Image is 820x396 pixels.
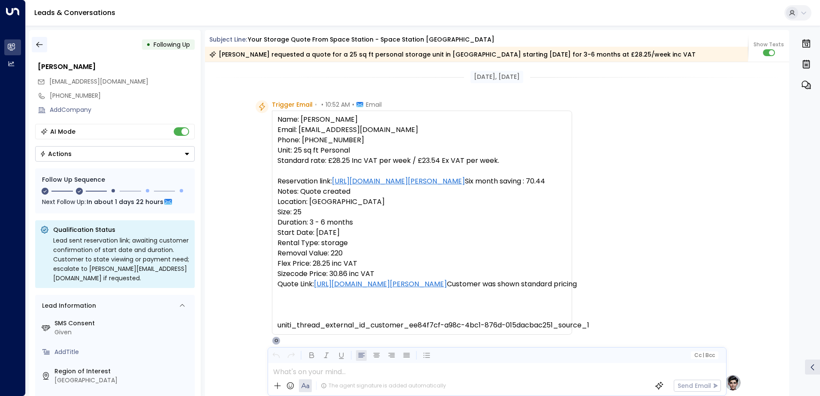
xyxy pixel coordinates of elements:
[271,350,281,361] button: Undo
[286,350,296,361] button: Redo
[277,114,567,330] pre: Name: [PERSON_NAME] Email: [EMAIL_ADDRESS][DOMAIN_NAME] Phone: [PHONE_NUMBER] Unit: 25 sq ft Pers...
[209,50,696,59] div: [PERSON_NAME] requested a quote for a 25 sq ft personal storage unit in [GEOGRAPHIC_DATA] startin...
[34,8,115,18] a: Leads & Conversations
[49,77,148,86] span: jbfeat@icloud.com
[321,100,323,109] span: •
[54,367,191,376] label: Region of Interest
[694,352,714,358] span: Cc Bcc
[754,41,784,48] span: Show Texts
[87,197,163,207] span: In about 1 days 22 hours
[42,197,188,207] div: Next Follow Up:
[272,100,313,109] span: Trigger Email
[50,91,195,100] div: [PHONE_NUMBER]
[154,40,190,49] span: Following Up
[35,146,195,162] button: Actions
[54,376,191,385] div: [GEOGRAPHIC_DATA]
[272,336,280,345] div: O
[53,225,190,234] p: Qualification Status
[690,351,718,360] button: Cc|Bcc
[39,301,96,310] div: Lead Information
[50,105,195,114] div: AddCompany
[366,100,382,109] span: Email
[42,175,188,184] div: Follow Up Sequence
[314,279,447,289] a: [URL][DOMAIN_NAME][PERSON_NAME]
[50,127,75,136] div: AI Mode
[724,374,742,391] img: profile-logo.png
[35,146,195,162] div: Button group with a nested menu
[352,100,354,109] span: •
[38,62,195,72] div: [PERSON_NAME]
[248,35,494,44] div: Your storage quote from Space Station - Space Station [GEOGRAPHIC_DATA]
[53,236,190,283] div: Lead sent reservation link; awaiting customer confirmation of start date and duration. Customer t...
[332,176,465,186] a: [URL][DOMAIN_NAME][PERSON_NAME]
[315,100,317,109] span: •
[54,328,191,337] div: Given
[321,382,446,390] div: The agent signature is added automatically
[470,71,523,83] div: [DATE], [DATE]
[146,37,151,52] div: •
[54,319,191,328] label: SMS Consent
[326,100,350,109] span: 10:52 AM
[54,348,191,357] div: AddTitle
[702,352,704,358] span: |
[209,35,247,44] span: Subject Line:
[49,77,148,86] span: [EMAIL_ADDRESS][DOMAIN_NAME]
[40,150,72,158] div: Actions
